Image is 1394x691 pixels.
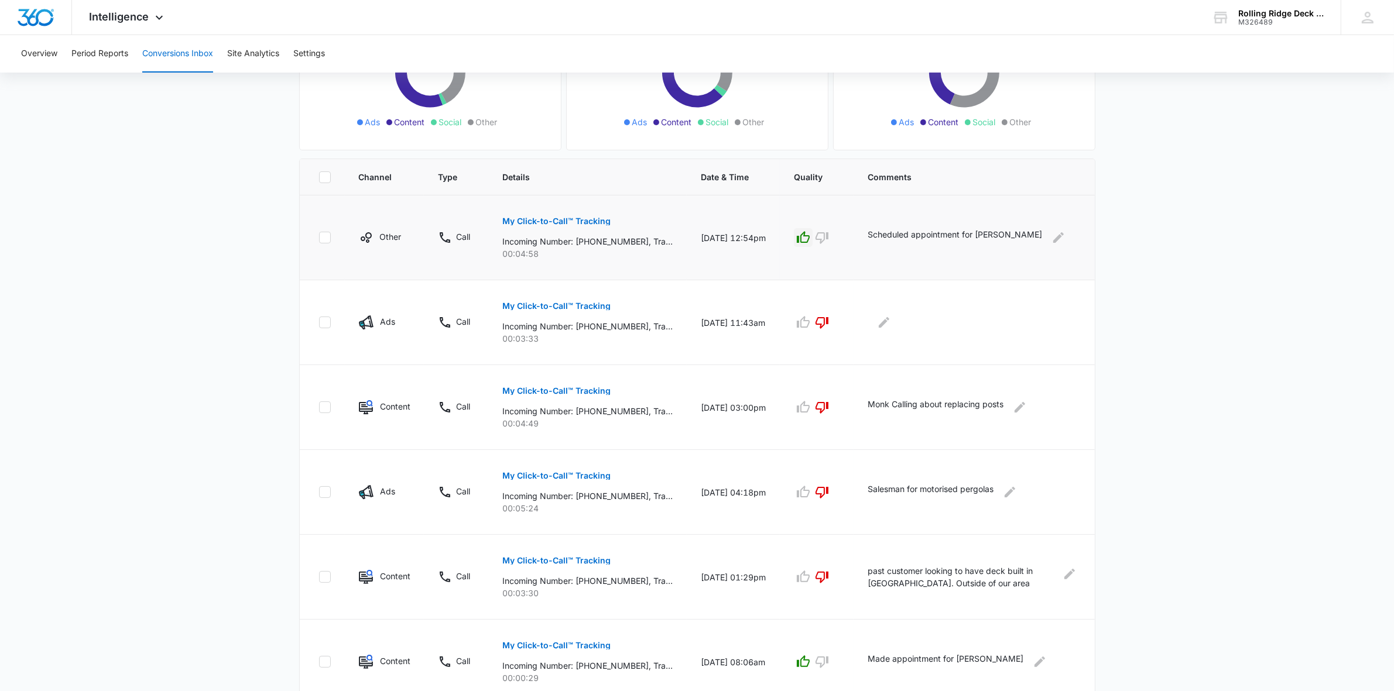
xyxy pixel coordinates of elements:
td: [DATE] 11:43am [687,280,780,365]
button: My Click-to-Call™ Tracking [502,546,611,575]
span: Social [439,116,462,128]
p: 00:04:49 [502,417,673,429]
div: account id [1238,18,1324,26]
p: Incoming Number: [PHONE_NUMBER], Tracking Number: [PHONE_NUMBER], Ring To: [PHONE_NUMBER], Caller... [502,320,673,332]
span: Date & Time [701,171,749,183]
span: Ads [632,116,648,128]
button: Edit Comments [1011,398,1029,417]
button: Overview [21,35,57,73]
p: Ads [381,485,396,497]
button: My Click-to-Call™ Tracking [502,377,611,405]
span: Content [395,116,425,128]
p: Made appointment for [PERSON_NAME] [868,652,1023,671]
p: 00:03:33 [502,332,673,345]
span: Comments [868,171,1059,183]
button: Edit Comments [1049,228,1068,247]
p: Content [380,400,410,412]
span: Other [743,116,765,128]
p: My Click-to-Call™ Tracking [502,641,611,649]
td: [DATE] 03:00pm [687,365,780,450]
button: Settings [293,35,325,73]
p: Monk Calling about replacing posts [868,398,1003,417]
button: My Click-to-Call™ Tracking [502,631,611,659]
button: My Click-to-Call™ Tracking [502,462,611,490]
span: Ads [365,116,381,128]
p: Call [456,655,470,667]
span: Content [929,116,959,128]
td: [DATE] 04:18pm [687,450,780,535]
span: Other [476,116,498,128]
p: past customer looking to have deck built in [GEOGRAPHIC_DATA]. Outside of our area [868,565,1056,589]
p: Content [380,655,410,667]
p: Content [380,570,410,582]
button: Edit Comments [1063,565,1076,583]
span: Social [973,116,996,128]
p: Call [456,570,470,582]
span: Details [502,171,656,183]
p: 00:00:29 [502,672,673,684]
p: Incoming Number: [PHONE_NUMBER], Tracking Number: [PHONE_NUMBER], Ring To: [PHONE_NUMBER], Caller... [502,490,673,502]
p: Incoming Number: [PHONE_NUMBER], Tracking Number: [PHONE_NUMBER], Ring To: [PHONE_NUMBER], Caller... [502,575,673,587]
button: My Click-to-Call™ Tracking [502,292,611,320]
p: Incoming Number: [PHONE_NUMBER], Tracking Number: [PHONE_NUMBER], Ring To: [PHONE_NUMBER], Caller... [502,235,673,247]
button: Period Reports [71,35,128,73]
p: Scheduled appointment for [PERSON_NAME] [868,228,1042,247]
span: Channel [359,171,393,183]
div: account name [1238,9,1324,18]
span: Ads [899,116,915,128]
p: Ads [381,315,396,328]
p: Call [456,315,470,328]
p: My Click-to-Call™ Tracking [502,472,611,480]
p: Call [456,231,470,243]
span: Content [662,116,692,128]
button: My Click-to-Call™ Tracking [502,207,611,235]
button: Edit Comments [1030,652,1049,671]
p: My Click-to-Call™ Tracking [502,217,611,225]
p: 00:04:58 [502,247,673,260]
p: My Click-to-Call™ Tracking [502,387,611,395]
td: [DATE] 01:29pm [687,535,780,620]
p: Salesman for motorised pergolas [868,483,994,501]
p: Call [456,485,470,497]
p: Call [456,400,470,412]
p: 00:05:24 [502,502,673,514]
button: Conversions Inbox [142,35,213,73]
span: Intelligence [90,11,149,23]
span: Other [1010,116,1032,128]
td: [DATE] 12:54pm [687,195,780,280]
span: Quality [794,171,823,183]
button: Site Analytics [227,35,279,73]
p: Other [380,231,402,243]
button: Edit Comments [1001,483,1019,501]
span: Type [438,171,457,183]
p: Incoming Number: [PHONE_NUMBER], Tracking Number: [PHONE_NUMBER], Ring To: [PHONE_NUMBER], Caller... [502,405,673,417]
button: Edit Comments [875,313,893,332]
p: Incoming Number: [PHONE_NUMBER], Tracking Number: [PHONE_NUMBER], Ring To: [PHONE_NUMBER], Caller... [502,659,673,672]
p: 00:03:30 [502,587,673,599]
p: My Click-to-Call™ Tracking [502,556,611,565]
span: Social [706,116,729,128]
p: My Click-to-Call™ Tracking [502,302,611,310]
